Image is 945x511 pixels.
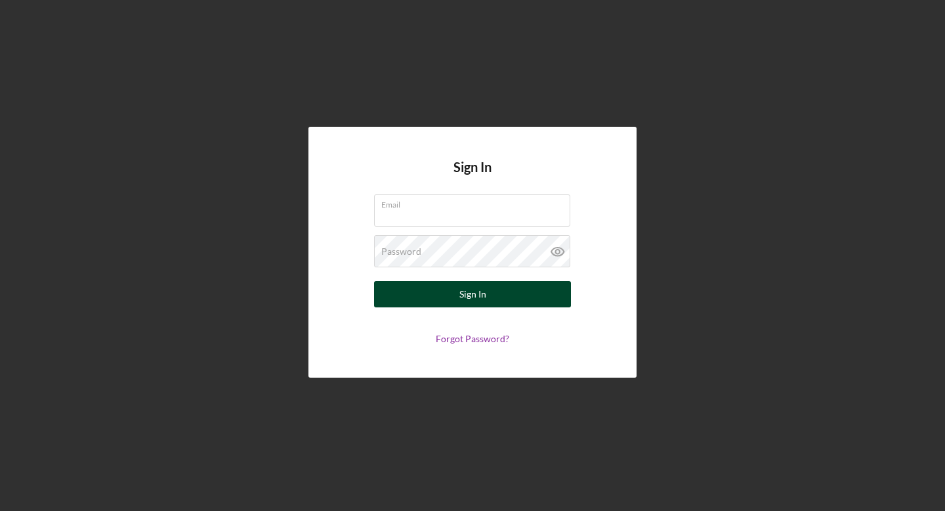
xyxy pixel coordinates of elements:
label: Password [381,246,421,257]
h4: Sign In [453,160,492,194]
label: Email [381,195,570,210]
a: Forgot Password? [436,333,509,344]
button: Sign In [374,281,571,307]
div: Sign In [459,281,486,307]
